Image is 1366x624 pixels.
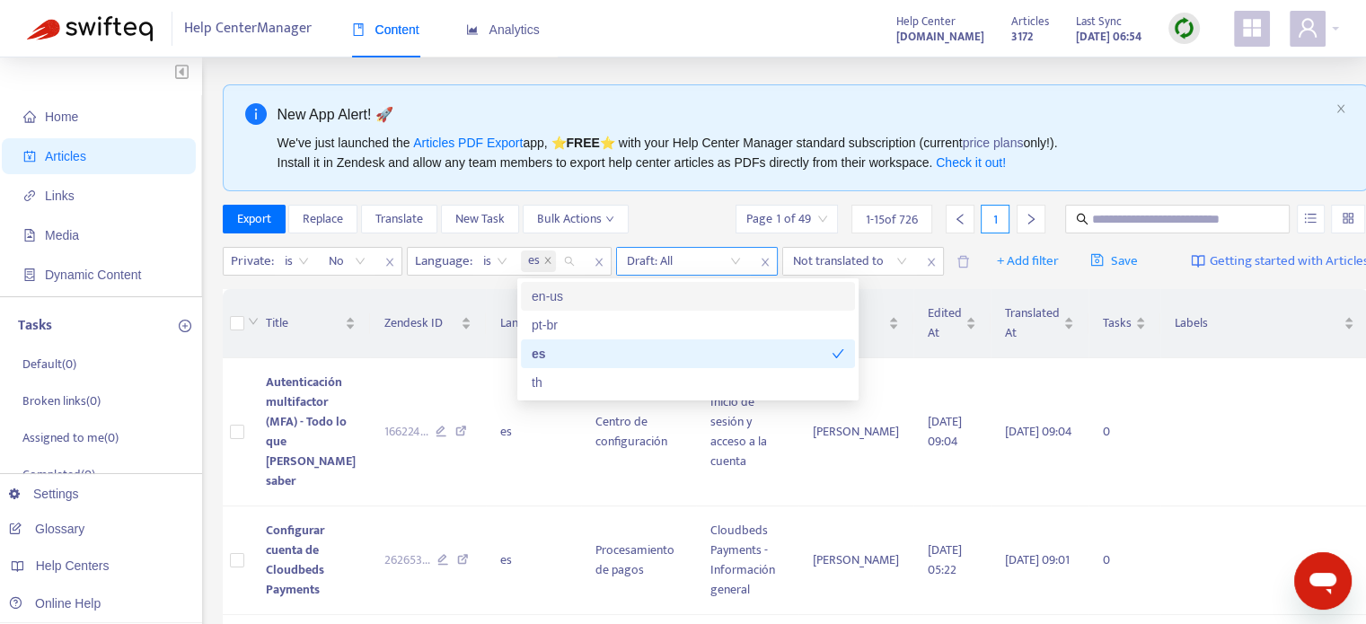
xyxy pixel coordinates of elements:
[441,205,519,233] button: New Task
[384,422,428,442] span: 166224 ...
[45,189,75,203] span: Links
[997,250,1059,272] span: + Add filter
[9,487,79,501] a: Settings
[455,209,505,229] span: New Task
[896,12,956,31] span: Help Center
[9,522,84,536] a: Glossary
[521,282,855,311] div: en-us
[352,22,419,37] span: Content
[537,209,614,229] span: Bulk Actions
[486,506,581,615] td: es
[27,16,153,41] img: Swifteq
[378,251,401,273] span: close
[370,289,487,358] th: Zendesk ID
[1090,253,1104,267] span: save
[521,339,855,368] div: es
[936,155,1006,170] a: Check it out!
[237,209,271,229] span: Export
[1335,103,1346,115] button: close
[1076,12,1122,31] span: Last Sync
[466,22,540,37] span: Analytics
[543,256,552,267] span: close
[1297,205,1325,233] button: unordered-list
[981,205,1009,233] div: 1
[22,391,101,410] p: Broken links ( 0 )
[1297,17,1318,39] span: user
[1335,103,1346,114] span: close
[384,313,458,333] span: Zendesk ID
[266,520,324,600] span: Configurar cuenta de Cloudbeds Payments
[266,313,341,333] span: Title
[22,465,95,484] p: Completed ( 0 )
[278,133,1329,172] div: We've just launched the app, ⭐ ⭐️ with your Help Center Manager standard subscription (current on...
[1005,303,1060,343] span: Translated At
[928,540,962,580] span: [DATE] 05:22
[920,251,943,273] span: close
[913,289,991,358] th: Edited At
[486,289,581,358] th: Language
[45,110,78,124] span: Home
[1103,313,1132,333] span: Tasks
[605,215,614,224] span: down
[179,320,191,332] span: plus-circle
[521,368,855,397] div: th
[1076,213,1088,225] span: search
[566,136,599,150] b: FREE
[1304,212,1317,224] span: unordered-list
[956,255,970,268] span: delete
[483,248,507,275] span: is
[798,358,913,506] td: [PERSON_NAME]
[928,303,962,343] span: Edited At
[23,150,36,163] span: account-book
[23,110,36,123] span: home
[9,596,101,611] a: Online Help
[587,251,611,273] span: close
[581,506,696,615] td: Procesamiento de pagos
[832,347,844,360] span: check
[581,358,696,506] td: Centro de configuración
[23,189,36,202] span: link
[352,23,365,36] span: book
[1241,17,1263,39] span: appstore
[896,27,984,47] strong: [DOMAIN_NAME]
[1076,27,1141,47] strong: [DATE] 06:54
[754,251,777,273] span: close
[23,229,36,242] span: file-image
[278,103,1329,126] div: New App Alert! 🚀
[1294,552,1352,610] iframe: Botón para iniciar la ventana de mensajería
[991,289,1088,358] th: Translated At
[1005,421,1072,442] span: [DATE] 09:04
[486,358,581,506] td: es
[521,311,855,339] div: pt-br
[521,250,556,272] span: es
[532,286,844,306] div: en-us
[361,205,437,233] button: Translate
[408,248,475,275] span: Language :
[1090,250,1138,272] span: Save
[696,358,798,506] td: Inicio de sesión y acceso a la cuenta
[1011,12,1049,31] span: Articles
[528,250,540,272] span: es
[224,248,277,275] span: Private :
[532,344,832,364] div: es
[36,558,110,573] span: Help Centers
[1191,254,1205,268] img: image-link
[45,149,86,163] span: Articles
[413,136,523,150] a: Articles PDF Export
[1025,213,1037,225] span: right
[696,506,798,615] td: Cloudbeds Payments - Información general
[1175,313,1340,333] span: Labels
[184,12,312,46] span: Help Center Manager
[1088,358,1160,506] td: 0
[248,316,259,327] span: down
[466,23,479,36] span: area-chart
[375,209,423,229] span: Translate
[329,248,366,275] span: No
[896,26,984,47] a: [DOMAIN_NAME]
[954,213,966,225] span: left
[266,372,356,491] span: Autenticación multifactor (MFA) - Todo lo que [PERSON_NAME] saber
[532,373,844,392] div: th
[500,313,552,333] span: Language
[1088,289,1160,358] th: Tasks
[285,248,309,275] span: is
